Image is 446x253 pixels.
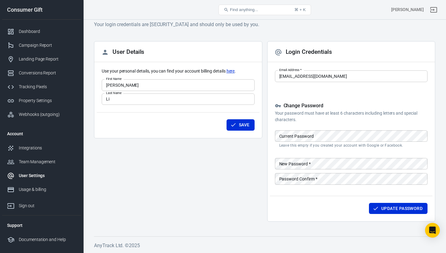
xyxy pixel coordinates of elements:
[19,145,76,151] div: Integrations
[94,242,435,249] h6: AnyTrack Ltd. © 2025
[19,111,76,118] div: Webhooks (outgoing)
[369,203,428,214] button: Update Password
[2,38,81,52] a: Campaign Report
[102,79,255,91] input: John
[2,94,81,108] a: Property Settings
[227,119,255,131] button: Save
[106,91,122,95] label: Last Name
[426,2,441,17] a: Sign out
[279,68,301,72] label: Email Address
[2,218,81,233] li: Support
[275,103,428,109] h5: Change Password
[275,49,332,56] h2: Login Credentials
[2,66,81,80] a: Conversions Report
[2,52,81,66] a: Landing Page Report
[2,141,81,155] a: Integrations
[2,183,81,196] a: Usage & billing
[2,155,81,169] a: Team Management
[102,93,255,105] input: Doe
[19,186,76,193] div: Usage & billing
[2,108,81,121] a: Webhooks (outgoing)
[19,70,76,76] div: Conversions Report
[230,7,258,12] span: Find anything...
[219,5,311,15] button: Find anything...⌘ + K
[2,126,81,141] li: Account
[19,159,76,165] div: Team Management
[19,28,76,35] div: Dashboard
[2,25,81,38] a: Dashboard
[391,6,424,13] div: Account id: juSFbWAb
[101,49,144,56] h2: User Details
[19,84,76,90] div: Tracking Pixels
[2,169,81,183] a: User Settings
[275,110,428,123] p: Your password must have at least 6 characters including letters and special characters.
[2,196,81,213] a: Sign out
[102,68,255,74] p: Use your personal details, you can find your account billing details .
[2,7,81,13] div: Consumer Gift
[106,77,122,81] label: First Name
[19,236,76,243] div: Documentation and Help
[227,68,235,74] a: here
[19,97,76,104] div: Property Settings
[19,42,76,49] div: Campaign Report
[294,7,306,12] div: ⌘ + K
[94,13,435,28] h6: If you need multiple user access, please for each of your users. Your login credentials are [SECU...
[19,56,76,62] div: Landing Page Report
[19,203,76,209] div: Sign out
[2,80,81,94] a: Tracking Pixels
[425,223,440,238] div: Open Intercom Messenger
[279,143,423,148] p: Leave this empty if you created your account with Google or Facebook.
[19,172,76,179] div: User Settings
